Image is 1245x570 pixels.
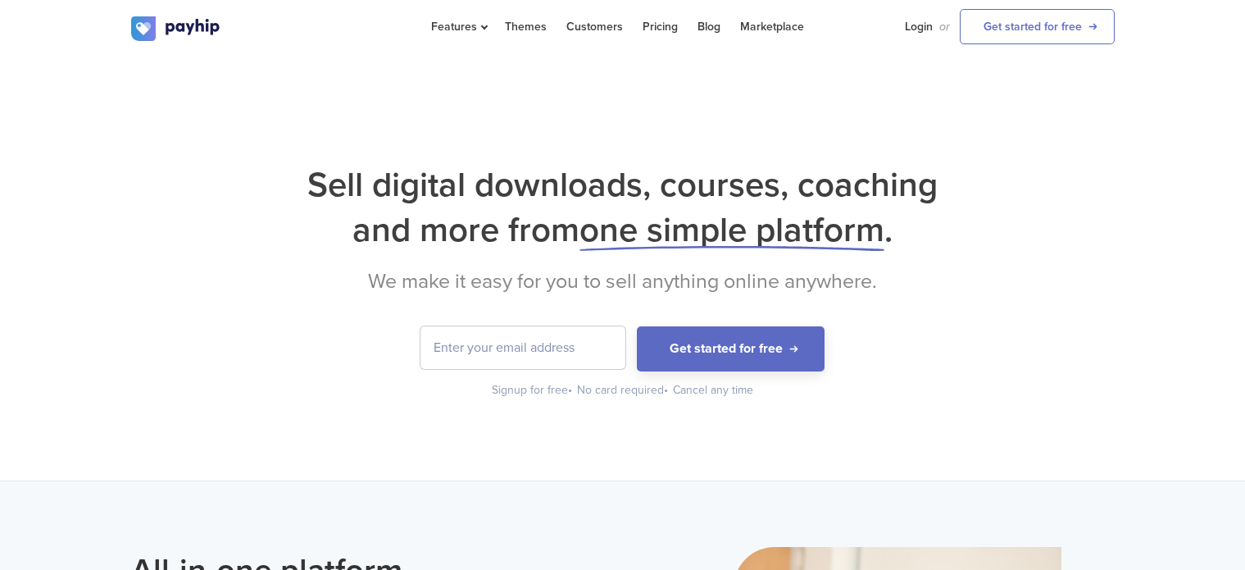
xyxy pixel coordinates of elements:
[131,269,1115,294] h2: We make it easy for you to sell anything online anywhere.
[431,20,485,34] span: Features
[579,209,884,251] span: one simple platform
[664,383,668,397] span: •
[568,383,572,397] span: •
[420,326,625,369] input: Enter your email address
[637,326,825,372] button: Get started for free
[492,382,574,399] div: Signup for free
[960,9,1115,44] a: Get started for free
[673,382,753,399] div: Cancel any time
[884,209,893,251] span: .
[577,382,670,399] div: No card required
[131,162,1115,253] h1: Sell digital downloads, courses, coaching and more from
[131,16,221,41] img: logo.svg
